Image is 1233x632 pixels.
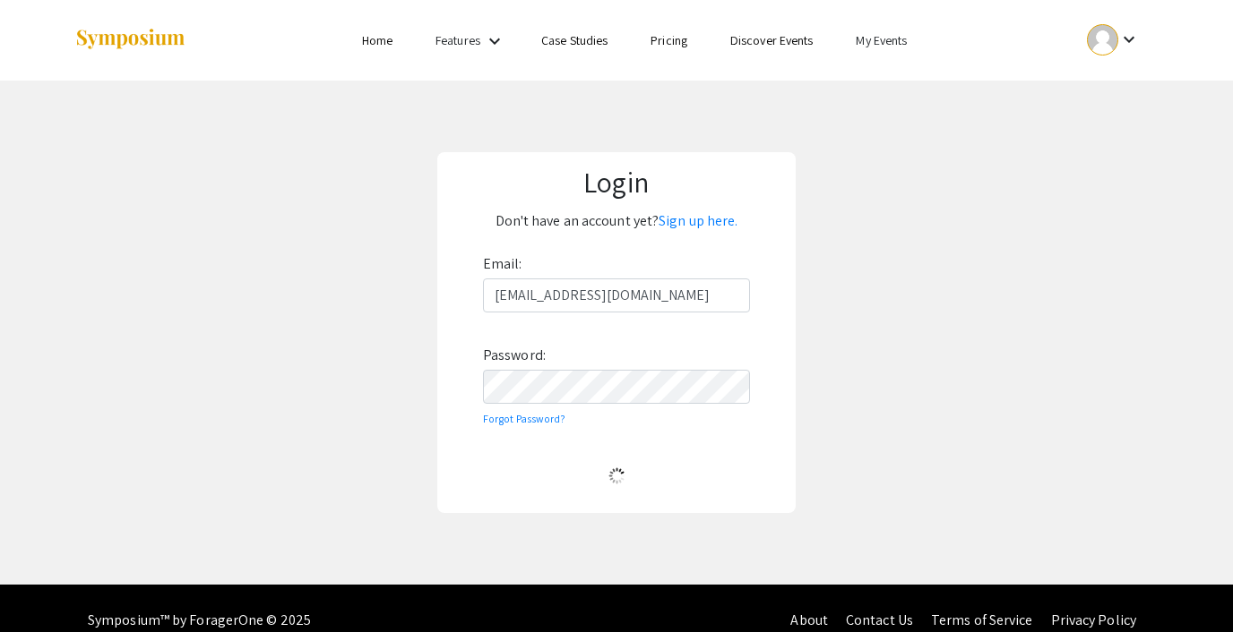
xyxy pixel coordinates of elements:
[483,412,566,425] a: Forgot Password?
[435,32,480,48] a: Features
[790,611,828,629] a: About
[659,211,737,230] a: Sign up here.
[362,32,392,48] a: Home
[1118,29,1140,50] mat-icon: Expand account dropdown
[450,207,784,235] p: Don't have an account yet?
[483,250,522,278] label: Email:
[846,611,913,629] a: Contact Us
[931,611,1033,629] a: Terms of Service
[484,30,505,52] mat-icon: Expand Features list
[856,32,907,48] a: My Events
[74,28,186,52] img: Symposium by ForagerOne
[450,165,784,199] h1: Login
[13,551,76,619] iframe: Chat
[651,32,687,48] a: Pricing
[541,32,608,48] a: Case Studies
[483,341,546,370] label: Password:
[730,32,814,48] a: Discover Events
[601,460,633,491] img: Loading
[1051,611,1136,629] a: Privacy Policy
[1068,20,1159,60] button: Expand account dropdown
